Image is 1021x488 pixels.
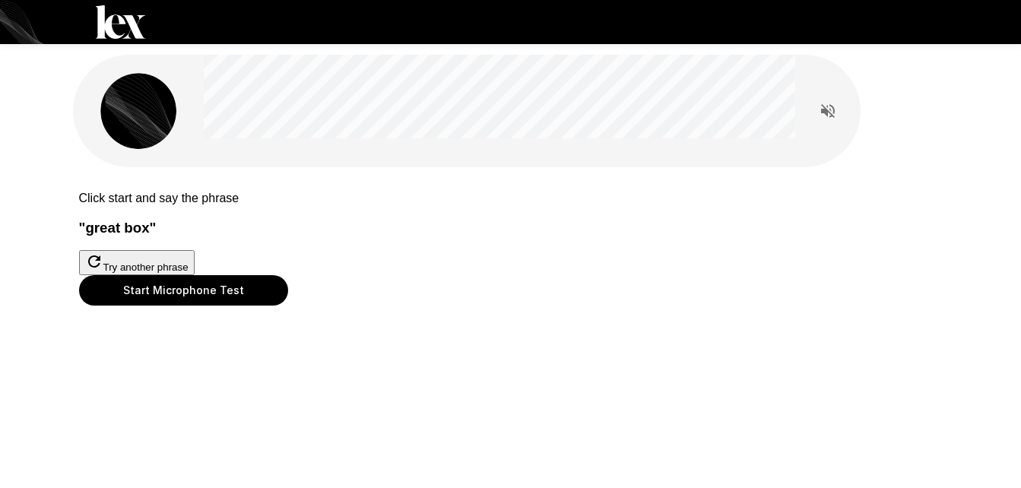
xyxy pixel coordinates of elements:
button: Read questions aloud [813,96,843,126]
button: Start Microphone Test [79,275,288,306]
img: lex_avatar2.png [100,73,176,149]
h3: " great box " [79,220,943,236]
button: Try another phrase [79,250,195,275]
p: Click start and say the phrase [79,192,943,205]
